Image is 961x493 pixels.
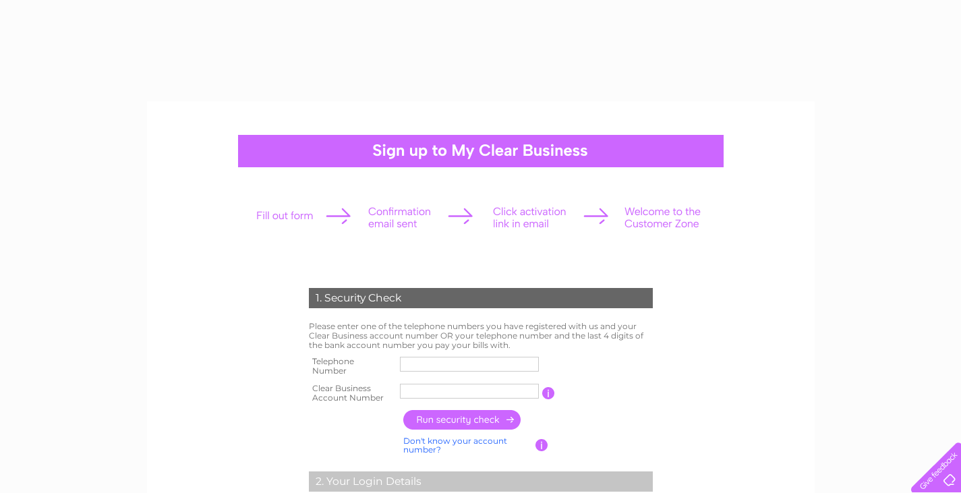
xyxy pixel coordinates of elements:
[542,387,555,399] input: Information
[309,471,653,492] div: 2. Your Login Details
[305,380,397,407] th: Clear Business Account Number
[309,288,653,308] div: 1. Security Check
[305,318,656,353] td: Please enter one of the telephone numbers you have registered with us and your Clear Business acc...
[535,439,548,451] input: Information
[403,436,507,455] a: Don't know your account number?
[305,353,397,380] th: Telephone Number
